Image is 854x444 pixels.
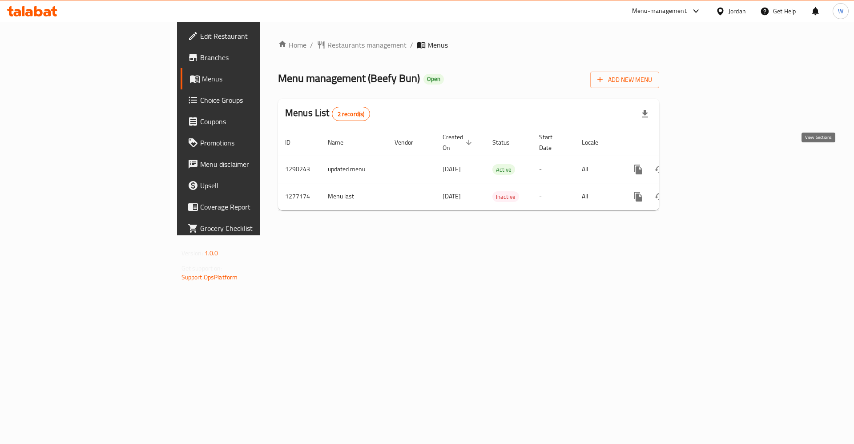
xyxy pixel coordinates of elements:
[278,68,420,88] span: Menu management ( Beefy Bun )
[410,40,413,50] li: /
[539,132,564,153] span: Start Date
[395,137,425,148] span: Vendor
[321,183,387,210] td: Menu last
[181,132,320,153] a: Promotions
[838,6,843,16] span: W
[200,95,313,105] span: Choice Groups
[202,73,313,84] span: Menus
[285,106,370,121] h2: Menus List
[181,68,320,89] a: Menus
[181,25,320,47] a: Edit Restaurant
[443,190,461,202] span: [DATE]
[200,52,313,63] span: Branches
[332,107,371,121] div: Total records count
[597,74,652,85] span: Add New Menu
[181,271,238,283] a: Support.OpsPlatform
[492,192,519,202] span: Inactive
[200,180,313,191] span: Upsell
[423,75,444,83] span: Open
[575,156,620,183] td: All
[278,129,720,210] table: enhanced table
[317,40,407,50] a: Restaurants management
[200,116,313,127] span: Coupons
[332,110,370,118] span: 2 record(s)
[649,186,670,207] button: Change Status
[181,47,320,68] a: Branches
[628,159,649,180] button: more
[328,137,355,148] span: Name
[278,40,659,50] nav: breadcrumb
[532,183,575,210] td: -
[285,137,302,148] span: ID
[443,163,461,175] span: [DATE]
[423,74,444,85] div: Open
[181,175,320,196] a: Upsell
[492,191,519,202] div: Inactive
[181,153,320,175] a: Menu disclaimer
[200,137,313,148] span: Promotions
[200,159,313,170] span: Menu disclaimer
[443,132,475,153] span: Created On
[628,186,649,207] button: more
[200,202,313,212] span: Coverage Report
[200,223,313,234] span: Grocery Checklist
[327,40,407,50] span: Restaurants management
[181,196,320,218] a: Coverage Report
[492,165,515,175] span: Active
[181,218,320,239] a: Grocery Checklist
[492,164,515,175] div: Active
[634,103,656,125] div: Export file
[181,89,320,111] a: Choice Groups
[649,159,670,180] button: Change Status
[590,72,659,88] button: Add New Menu
[632,6,687,16] div: Menu-management
[582,137,610,148] span: Locale
[532,156,575,183] td: -
[200,31,313,41] span: Edit Restaurant
[427,40,448,50] span: Menus
[205,247,218,259] span: 1.0.0
[321,156,387,183] td: updated menu
[729,6,746,16] div: Jordan
[620,129,720,156] th: Actions
[181,247,203,259] span: Version:
[181,111,320,132] a: Coupons
[181,262,222,274] span: Get support on:
[492,137,521,148] span: Status
[575,183,620,210] td: All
